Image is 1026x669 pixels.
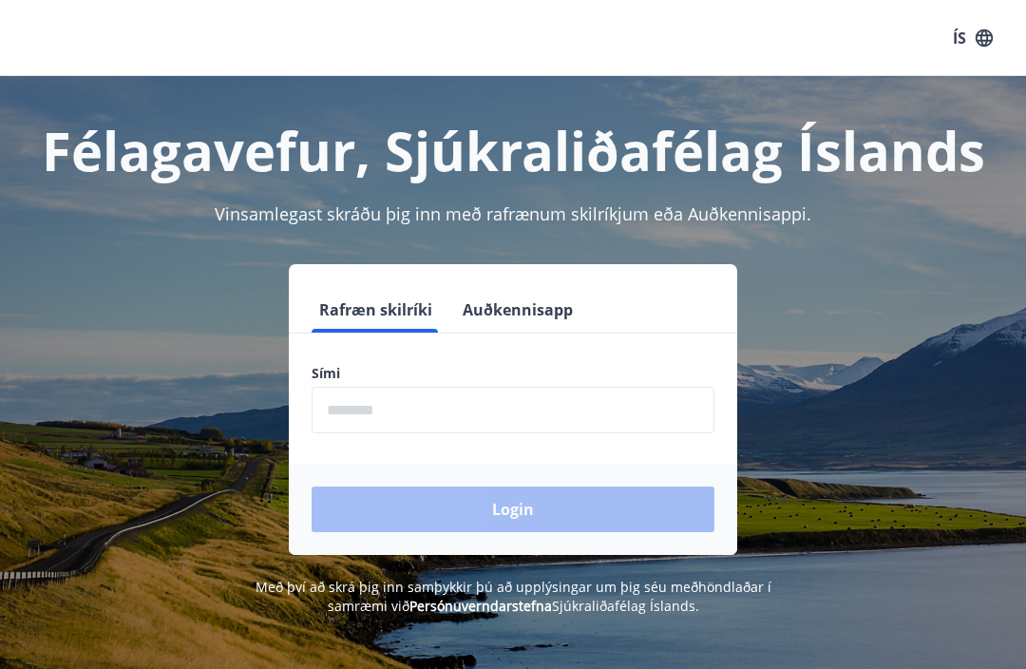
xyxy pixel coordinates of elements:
h1: Félagavefur, Sjúkraliðafélag Íslands [23,114,1003,186]
span: Vinsamlegast skráðu þig inn með rafrænum skilríkjum eða Auðkennisappi. [215,202,811,225]
button: Auðkennisapp [455,287,580,333]
button: ÍS [942,21,1003,55]
button: Rafræn skilríki [312,287,440,333]
a: Persónuverndarstefna [409,597,552,615]
span: Með því að skrá þig inn samþykkir þú að upplýsingar um þig séu meðhöndlaðar í samræmi við Sjúkral... [256,578,771,615]
label: Sími [312,364,714,383]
